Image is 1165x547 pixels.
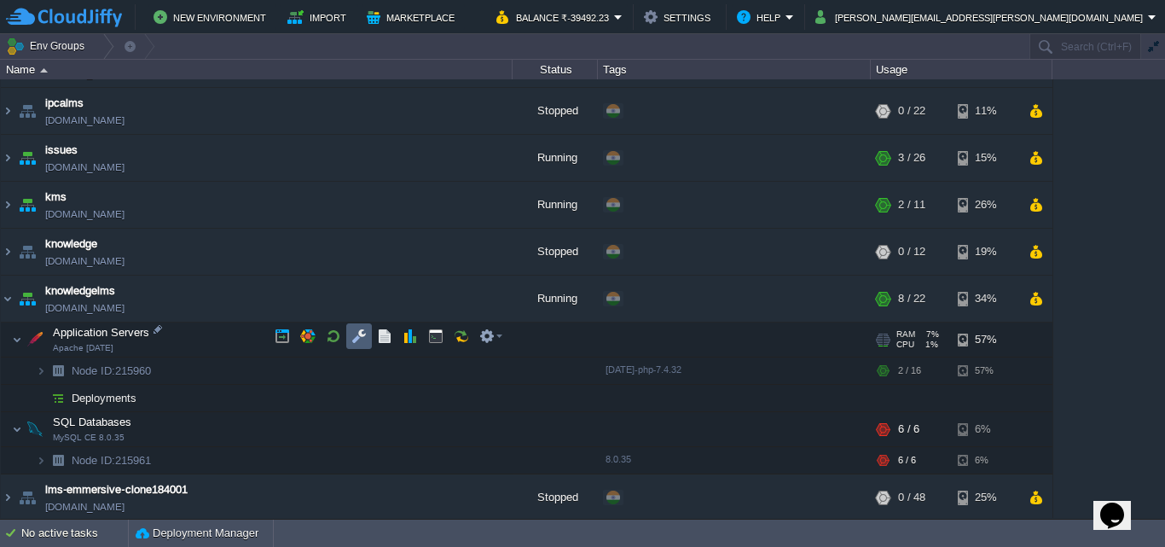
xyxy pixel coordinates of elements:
[45,206,125,223] a: [DOMAIN_NAME]
[1,229,14,275] img: AMDAwAAAACH5BAEAAAAALAAAAAABAAEAAAICRAEAOw==
[513,88,598,134] div: Stopped
[45,112,125,129] a: [DOMAIN_NAME]
[45,189,67,206] a: kms
[6,34,90,58] button: Env Groups
[958,412,1013,446] div: 6%
[51,325,152,340] span: Application Servers
[45,142,78,159] a: issues
[896,340,914,350] span: CPU
[136,525,258,542] button: Deployment Manager
[2,60,512,79] div: Name
[45,95,84,112] a: ipcalms
[606,454,631,464] span: 8.0.35
[40,68,48,73] img: AMDAwAAAACH5BAEAAAAALAAAAAABAAEAAAICRAEAOw==
[898,135,925,181] div: 3 / 26
[70,364,154,378] a: Node ID:215960
[815,7,1148,27] button: [PERSON_NAME][EMAIL_ADDRESS][PERSON_NAME][DOMAIN_NAME]
[872,60,1052,79] div: Usage
[1,474,14,521] img: AMDAwAAAACH5BAEAAAAALAAAAAABAAEAAAICRAEAOw==
[496,7,614,27] button: Balance ₹-39492.23
[896,329,915,340] span: RAM
[1,182,14,228] img: AMDAwAAAACH5BAEAAAAALAAAAAABAAEAAAICRAEAOw==
[15,229,39,275] img: AMDAwAAAACH5BAEAAAAALAAAAAABAAEAAAICRAEAOw==
[1093,479,1148,530] iframe: chat widget
[1,88,14,134] img: AMDAwAAAACH5BAEAAAAALAAAAAABAAEAAAICRAEAOw==
[287,7,351,27] button: Import
[958,88,1013,134] div: 11%
[921,340,938,350] span: 1%
[644,7,716,27] button: Settings
[958,182,1013,228] div: 26%
[45,300,125,317] a: [DOMAIN_NAME]
[45,498,125,515] a: [DOMAIN_NAME]
[70,364,154,378] span: 215960
[53,433,125,443] span: MySQL CE 8.0.35
[958,447,1013,474] div: 6%
[737,7,785,27] button: Help
[513,276,598,322] div: Running
[513,229,598,275] div: Stopped
[51,416,134,428] a: SQL DatabasesMySQL CE 8.0.35
[45,481,188,498] a: lms-emmersive-clone184001
[367,7,460,27] button: Marketplace
[70,453,154,468] a: Node ID:215961
[958,323,1013,357] div: 57%
[898,474,925,521] div: 0 / 48
[70,391,139,405] a: Deployments
[898,88,925,134] div: 0 / 22
[1,276,14,322] img: AMDAwAAAACH5BAEAAAAALAAAAAABAAEAAAICRAEAOw==
[1,135,14,181] img: AMDAwAAAACH5BAEAAAAALAAAAAABAAEAAAICRAEAOw==
[606,364,681,375] span: [DATE]-php-7.4.32
[72,364,115,377] span: Node ID:
[36,358,46,384] img: AMDAwAAAACH5BAEAAAAALAAAAAABAAEAAAICRAEAOw==
[513,60,597,79] div: Status
[898,229,925,275] div: 0 / 12
[958,229,1013,275] div: 19%
[958,474,1013,521] div: 25%
[36,385,46,411] img: AMDAwAAAACH5BAEAAAAALAAAAAABAAEAAAICRAEAOw==
[898,182,925,228] div: 2 / 11
[45,253,125,270] a: [DOMAIN_NAME]
[46,358,70,384] img: AMDAwAAAACH5BAEAAAAALAAAAAABAAEAAAICRAEAOw==
[12,323,22,357] img: AMDAwAAAACH5BAEAAAAALAAAAAABAAEAAAICRAEAOw==
[599,60,870,79] div: Tags
[898,358,921,384] div: 2 / 16
[46,385,70,411] img: AMDAwAAAACH5BAEAAAAALAAAAAABAAEAAAICRAEAOw==
[12,412,22,446] img: AMDAwAAAACH5BAEAAAAALAAAAAABAAEAAAICRAEAOw==
[21,520,128,547] div: No active tasks
[513,474,598,521] div: Stopped
[53,343,113,353] span: Apache [DATE]
[45,159,125,176] a: [DOMAIN_NAME]
[513,182,598,228] div: Running
[51,415,134,429] span: SQL Databases
[23,323,47,357] img: AMDAwAAAACH5BAEAAAAALAAAAAABAAEAAAICRAEAOw==
[36,447,46,474] img: AMDAwAAAACH5BAEAAAAALAAAAAABAAEAAAICRAEAOw==
[898,276,925,322] div: 8 / 22
[513,135,598,181] div: Running
[46,447,70,474] img: AMDAwAAAACH5BAEAAAAALAAAAAABAAEAAAICRAEAOw==
[15,276,39,322] img: AMDAwAAAACH5BAEAAAAALAAAAAABAAEAAAICRAEAOw==
[70,453,154,468] span: 215961
[154,7,271,27] button: New Environment
[45,236,97,253] a: knowledge
[958,276,1013,322] div: 34%
[15,182,39,228] img: AMDAwAAAACH5BAEAAAAALAAAAAABAAEAAAICRAEAOw==
[45,282,115,300] a: knowledgelms
[6,7,122,28] img: CloudJiffy
[898,412,919,446] div: 6 / 6
[922,329,939,340] span: 7%
[958,358,1013,384] div: 57%
[72,454,115,467] span: Node ID:
[23,412,47,446] img: AMDAwAAAACH5BAEAAAAALAAAAAABAAEAAAICRAEAOw==
[898,447,916,474] div: 6 / 6
[958,135,1013,181] div: 15%
[15,135,39,181] img: AMDAwAAAACH5BAEAAAAALAAAAAABAAEAAAICRAEAOw==
[15,474,39,521] img: AMDAwAAAACH5BAEAAAAALAAAAAABAAEAAAICRAEAOw==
